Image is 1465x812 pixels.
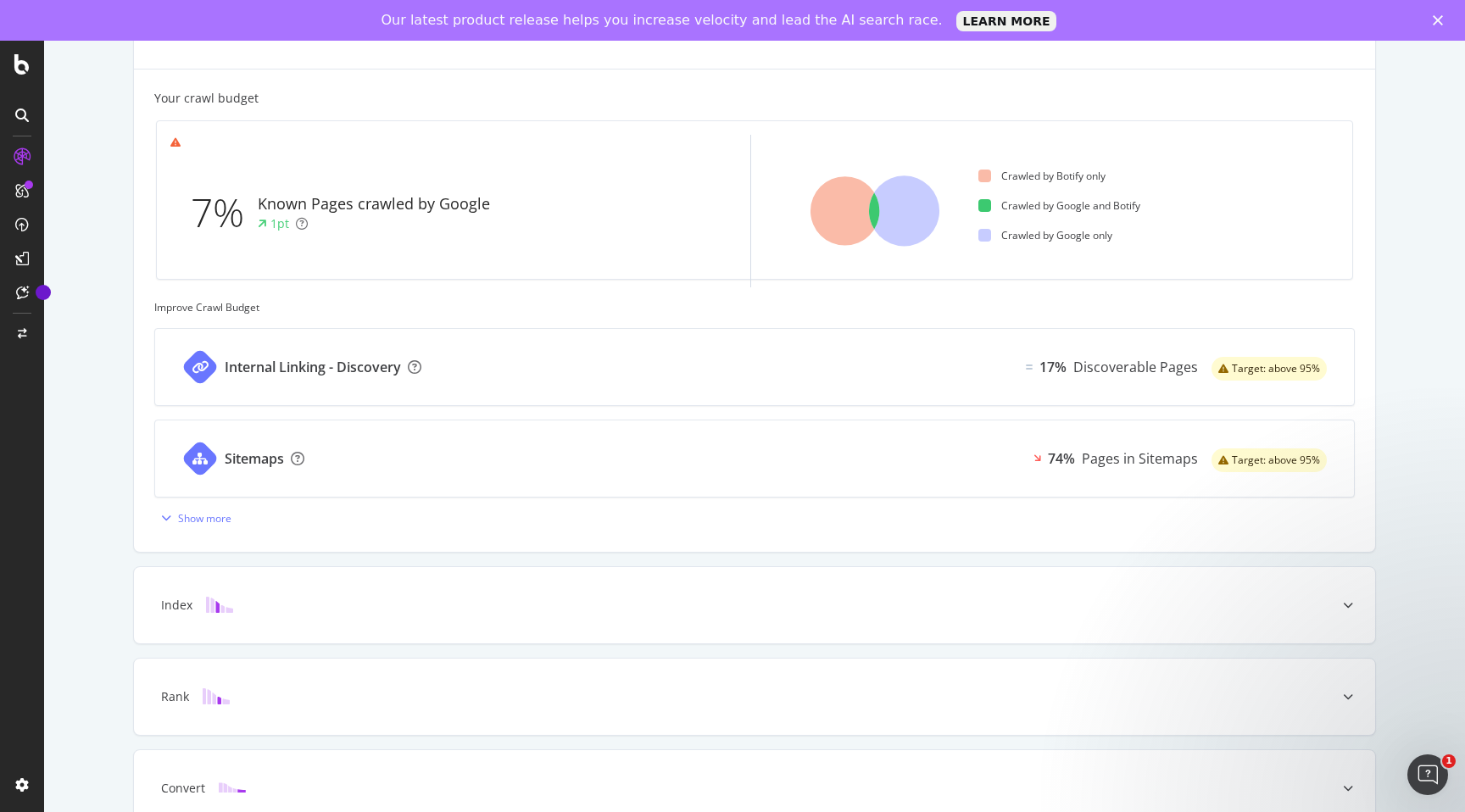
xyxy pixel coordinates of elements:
[1232,455,1320,465] span: Target: above 95%
[161,780,205,797] div: Convert
[154,504,231,531] button: Show more
[161,688,189,705] div: Rank
[161,597,192,614] div: Index
[1039,358,1067,377] div: 17%
[1212,357,1327,381] div: warning label
[191,185,258,241] div: 7%
[206,597,233,613] img: block-icon
[219,780,246,796] img: block-icon
[978,228,1112,242] div: Crawled by Google only
[1026,364,1033,370] img: Equal
[1232,364,1320,374] span: Target: above 95%
[1442,754,1456,768] span: 1
[178,511,231,526] div: Show more
[154,90,259,107] div: Your crawl budget
[154,328,1355,406] a: Internal Linking - DiscoveryEqual17%Discoverable Pageswarning label
[1212,448,1327,472] div: warning label
[1433,15,1450,25] div: Close
[270,215,289,232] div: 1pt
[1048,449,1075,469] div: 74%
[154,420,1355,498] a: Sitemaps74%Pages in Sitemapswarning label
[36,285,51,300] div: Tooltip anchor
[154,300,1355,314] div: Improve Crawl Budget
[225,449,284,469] div: Sitemaps
[1073,358,1198,377] div: Discoverable Pages
[258,193,490,215] div: Known Pages crawled by Google
[978,169,1106,183] div: Crawled by Botify only
[382,12,943,29] div: Our latest product release helps you increase velocity and lead the AI search race.
[1082,449,1198,469] div: Pages in Sitemaps
[225,358,401,377] div: Internal Linking - Discovery
[978,198,1140,213] div: Crawled by Google and Botify
[1407,754,1448,795] iframe: Intercom live chat
[956,11,1057,31] a: LEARN MORE
[203,688,230,704] img: block-icon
